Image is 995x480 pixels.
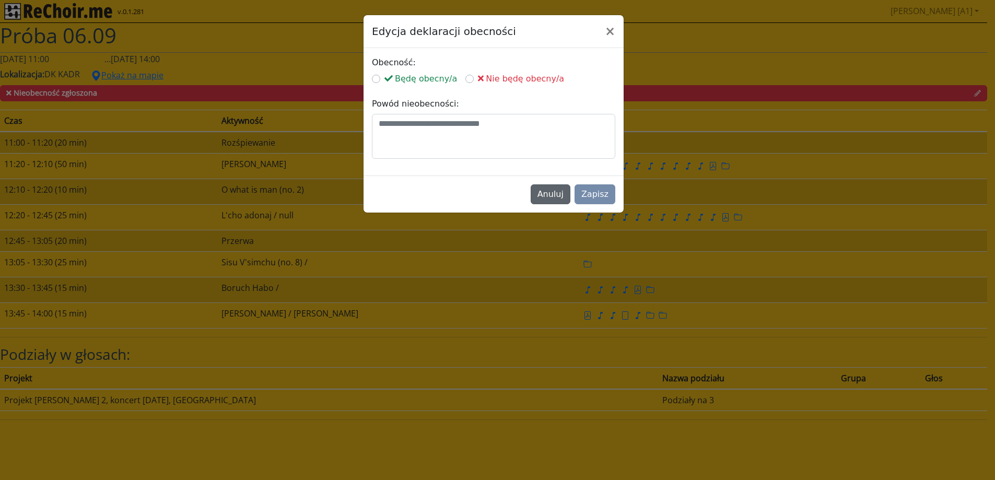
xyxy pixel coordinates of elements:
span: Nie będę obecny/a [478,74,564,84]
legend: Powód nieobecności: [372,98,615,114]
button: Anuluj [531,184,570,204]
h5: Edycja deklaracji obecności [372,24,516,39]
button: Close [596,17,624,46]
legend: Obecność: [372,56,615,73]
span: Będę obecny/a [384,74,457,84]
button: Zapisz [575,184,615,204]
